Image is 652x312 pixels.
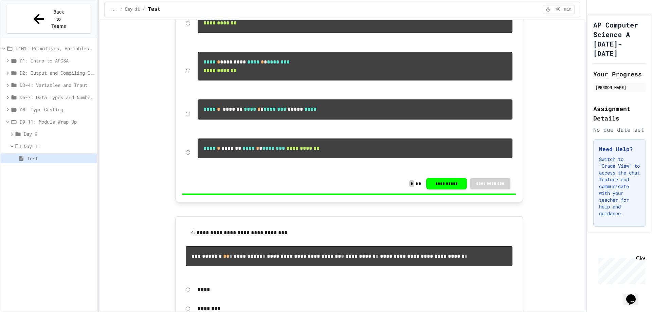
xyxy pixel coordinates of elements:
span: U1M1: Primitives, Variables, Basic I/O [16,45,94,52]
span: Day 11 [24,143,94,150]
div: Chat with us now!Close [3,3,47,43]
span: Back to Teams [51,8,67,30]
div: [PERSON_NAME] [595,84,644,90]
div: No due date set [593,126,646,134]
iframe: chat widget [596,255,645,284]
span: Test [27,155,94,162]
span: Day 11 [125,7,140,12]
span: D3-4: Variables and Input [20,81,94,89]
iframe: chat widget [623,285,645,305]
span: D1: Intro to APCSA [20,57,94,64]
h2: Assignment Details [593,104,646,123]
h3: Need Help? [599,145,640,153]
span: min [564,7,572,12]
span: ... [110,7,117,12]
h1: AP Computer Science A [DATE]-[DATE] [593,20,646,58]
span: D8: Type Casting [20,106,94,113]
span: 40 [553,7,563,12]
span: Test [148,5,161,14]
span: D5-7: Data Types and Number Calculations [20,94,94,101]
span: / [120,7,122,12]
p: Switch to "Grade View" to access the chat feature and communicate with your teacher for help and ... [599,156,640,217]
h2: Your Progress [593,69,646,79]
span: D2: Output and Compiling Code [20,69,94,76]
span: Day 9 [24,130,94,137]
span: D9-11: Module Wrap Up [20,118,94,125]
span: / [143,7,145,12]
